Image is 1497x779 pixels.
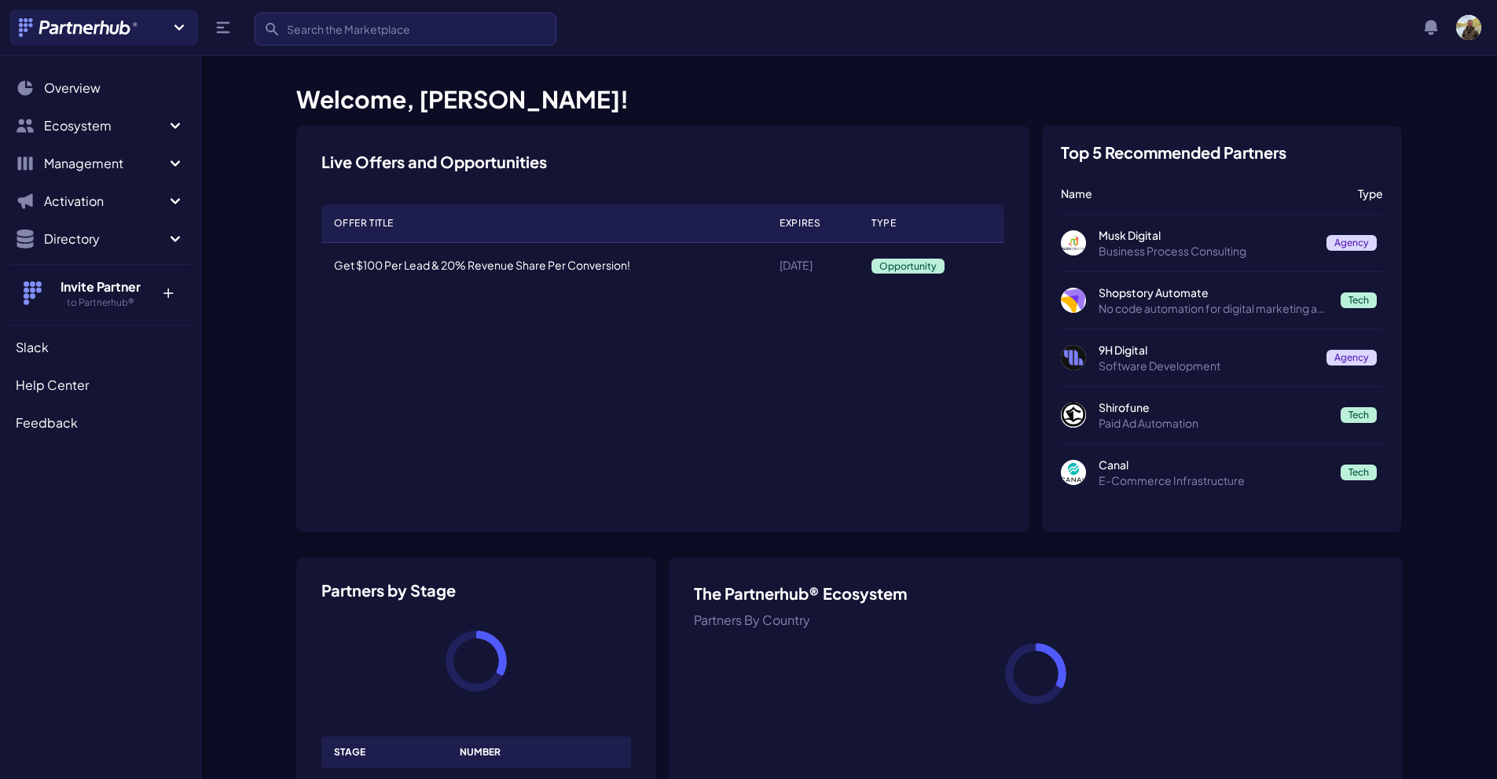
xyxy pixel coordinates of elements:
p: Shopstory Automate [1099,285,1329,300]
button: Ecosystem [9,110,191,141]
th: Offer Title [321,204,768,243]
h3: Partners by Stage [321,582,632,598]
span: Directory [44,230,166,248]
a: Musk Digital Musk Digital Business Process Consulting Agency [1061,227,1384,259]
p: Musk Digital [1099,227,1315,243]
img: Shopstory Automate [1061,288,1086,313]
h3: The Partnerhub® Ecosystem [694,582,1377,604]
span: Opportunity [871,259,945,274]
img: Canal [1061,460,1086,485]
img: Shirofune [1061,402,1086,428]
h4: Invite Partner [50,277,151,296]
span: Feedback [16,413,78,432]
p: Shirofune [1099,399,1329,415]
input: Search the Marketplace [255,13,556,46]
p: Type [1358,186,1383,201]
p: + [151,277,185,303]
span: Slack [16,338,49,357]
a: Help Center [9,369,191,401]
img: user photo [1456,15,1481,40]
h3: Top 5 Recommended Partners [1061,145,1286,160]
th: Number [447,737,537,768]
p: Paid Ad Automation [1099,415,1329,431]
p: Software Development [1099,358,1315,373]
span: Partners By Country [694,612,810,628]
button: Invite Partner to Partnerhub® + [9,264,191,322]
h5: to Partnerhub® [50,296,151,309]
a: Overview [9,72,191,104]
p: No code automation for digital marketing and e-commerce [1099,300,1329,316]
span: Tech [1341,465,1377,480]
span: Tech [1341,407,1377,423]
button: Activation [9,186,191,217]
p: E-Commerce Infrastructure [1099,472,1329,488]
span: Help Center [16,376,89,395]
p: Name [1061,186,1346,201]
span: Agency [1326,350,1377,366]
img: 9H Digital [1061,345,1086,370]
a: Shopstory Automate Shopstory Automate No code automation for digital marketing and e-commerce Tech [1061,285,1384,316]
a: Canal Canal E-Commerce Infrastructure Tech [1061,457,1384,488]
p: 9H Digital [1099,342,1315,358]
img: Partnerhub® Logo [19,18,139,37]
a: Slack [9,332,191,363]
span: Welcome, [PERSON_NAME]! [296,84,629,114]
th: Expires [767,204,859,243]
a: Shirofune Shirofune Paid Ad Automation Tech [1061,399,1384,431]
th: Stage [321,737,448,768]
a: 9H Digital 9H Digital Software Development Agency [1061,342,1384,373]
td: [DATE] [767,243,859,288]
button: Management [9,148,191,179]
h3: Live Offers and Opportunities [321,151,547,173]
span: Overview [44,79,101,97]
span: Management [44,154,166,173]
span: Ecosystem [44,116,166,135]
p: Business Process Consulting [1099,243,1315,259]
p: Canal [1099,457,1329,472]
th: Type [859,204,1004,243]
a: Get $100 Per Lead & 20% Revenue Share Per Conversion! [334,258,630,272]
a: Feedback [9,407,191,439]
span: Activation [44,192,166,211]
span: Agency [1326,235,1377,251]
button: Directory [9,223,191,255]
span: Tech [1341,292,1377,308]
img: Musk Digital [1061,230,1086,255]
